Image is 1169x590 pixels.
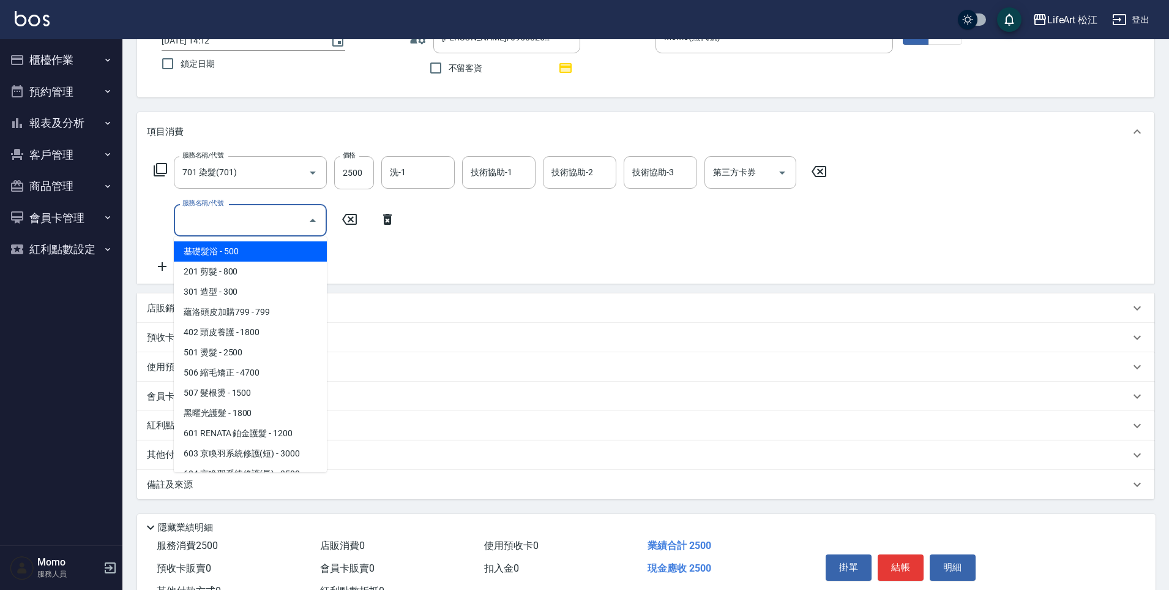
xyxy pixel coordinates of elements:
[174,464,327,484] span: 604 京喚羽系統修護(長) - 3500
[162,31,318,51] input: YYYY/MM/DD hh:mm
[343,151,356,160] label: 價格
[147,361,193,374] p: 使用預收卡
[10,556,34,580] img: Person
[303,163,323,183] button: Open
[137,112,1154,151] div: 項目消費
[158,521,213,534] p: 隱藏業績明細
[449,62,483,75] span: 不留客資
[182,199,223,208] label: 服務名稱/代號
[157,540,218,551] span: 服務消費 2500
[174,403,327,423] span: 黑曜光護髮 - 1800
[5,139,118,171] button: 客戶管理
[174,262,327,282] span: 201 剪髮 - 800
[1107,9,1154,31] button: 登出
[137,411,1154,441] div: 紅利點數剩餘點數: 38
[147,478,193,491] p: 備註及來源
[5,44,118,76] button: 櫃檯作業
[1047,12,1098,28] div: LifeArt 松江
[137,293,1154,323] div: 店販銷售
[137,470,1154,499] div: 備註及來源
[174,282,327,302] span: 301 造型 - 300
[930,554,976,580] button: 明細
[878,554,924,580] button: 結帳
[1028,7,1103,32] button: LifeArt 松江
[997,7,1021,32] button: save
[174,342,327,363] span: 501 燙髮 - 2500
[5,170,118,202] button: 商品管理
[147,331,193,344] p: 預收卡販賣
[5,202,118,234] button: 會員卡管理
[648,562,711,574] span: 現金應收 2500
[147,419,223,433] p: 紅利點數
[174,302,327,322] span: 蘊洛頭皮加購799 - 799
[174,322,327,342] span: 402 頭皮養護 - 1800
[484,562,519,574] span: 扣入金 0
[174,423,327,444] span: 601 RENATA 鉑金護髮 - 1200
[137,441,1154,470] div: 其他付款方式入金可用餘額: 0
[826,554,872,580] button: 掛單
[5,76,118,108] button: 預約管理
[5,107,118,139] button: 報表及分析
[137,352,1154,382] div: 使用預收卡
[320,540,365,551] span: 店販消費 0
[147,448,260,462] p: 其他付款方式
[5,233,118,265] button: 紅利點數設定
[320,562,375,574] span: 會員卡販賣 0
[137,382,1154,411] div: 會員卡銷售
[182,151,223,160] label: 服務名稱/代號
[303,211,323,230] button: Close
[772,163,792,183] button: Open
[37,556,100,569] h5: Momo
[174,241,327,262] span: 基礎髮浴 - 500
[181,58,215,70] span: 鎖定日期
[174,363,327,383] span: 506 縮毛矯正 - 4700
[147,390,193,403] p: 會員卡銷售
[15,11,50,26] img: Logo
[174,383,327,403] span: 507 髮根燙 - 1500
[157,562,211,574] span: 預收卡販賣 0
[147,302,184,315] p: 店販銷售
[323,26,353,56] button: Choose date, selected date is 2025-10-13
[137,323,1154,352] div: 預收卡販賣
[147,126,184,138] p: 項目消費
[484,540,539,551] span: 使用預收卡 0
[648,540,711,551] span: 業績合計 2500
[174,444,327,464] span: 603 京喚羽系統修護(短) - 3000
[37,569,100,580] p: 服務人員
